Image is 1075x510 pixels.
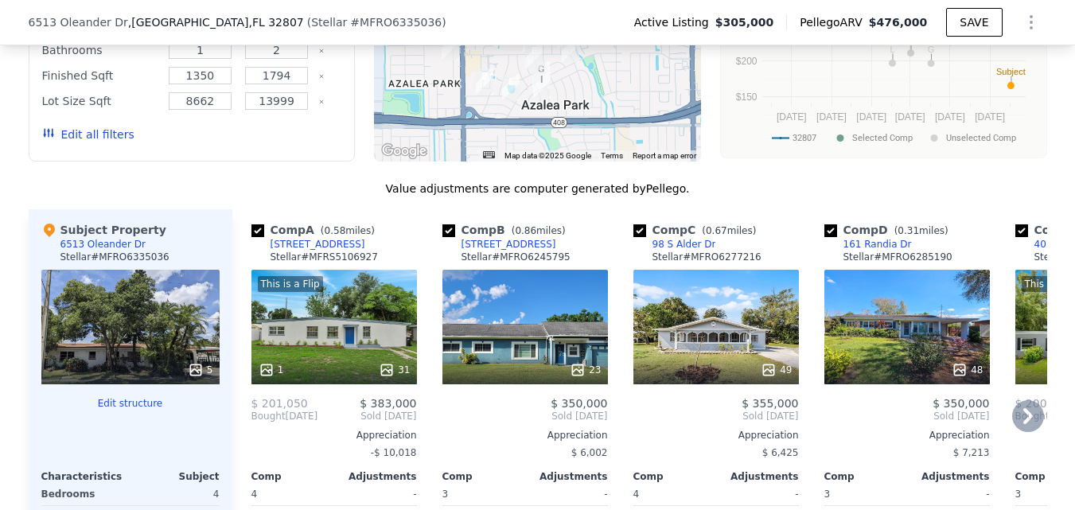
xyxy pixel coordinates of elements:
span: ( miles) [505,225,572,236]
text: Unselected Comp [946,133,1016,143]
div: [STREET_ADDRESS] [462,238,556,251]
div: Stellar # MFRO6285190 [843,251,952,263]
div: Subject [130,470,220,483]
div: Bathrooms [42,39,159,61]
div: 40 S Linden Dr [525,43,543,70]
div: Value adjustments are computer generated by Pellego . [29,181,1047,197]
div: Appreciation [633,429,799,442]
span: $ 200,000 [1015,397,1072,410]
div: Stellar # MFRO6335036 [60,251,169,263]
div: 1 [259,362,284,378]
span: 4 [633,489,640,500]
div: Adjustments [334,470,417,483]
div: 161 Randia Dr [843,238,912,251]
div: Stellar # MFRS5106927 [271,251,378,263]
div: Comp C [633,222,763,238]
button: Edit all filters [42,127,134,142]
a: 98 S Alder Dr [633,238,716,251]
a: [STREET_ADDRESS] [442,238,556,251]
span: $ 7,213 [953,447,990,458]
span: Stellar [311,16,347,29]
text: L [890,45,894,54]
span: 4 [251,489,258,500]
div: Characteristics [41,470,130,483]
div: - [910,483,990,505]
span: Sold [DATE] [633,410,799,422]
div: 4 [134,483,220,505]
button: Clear [318,73,325,80]
button: Keyboard shortcuts [483,151,494,158]
span: ( miles) [888,225,955,236]
div: Finished Sqft [42,64,159,87]
span: 0.31 [898,225,919,236]
a: Open this area in Google Maps (opens a new window) [378,141,430,162]
text: $200 [735,56,757,67]
div: 211 Lantana Dr [533,72,551,99]
span: Sold [DATE] [317,410,416,422]
button: Edit structure [41,397,220,410]
span: 6513 Oleander Dr [29,14,128,30]
button: Show Options [1015,6,1047,38]
div: Comp B [442,222,572,238]
span: 3 [442,489,449,500]
div: This is a Flip [258,276,323,292]
div: Appreciation [824,429,990,442]
text: G [927,45,934,54]
div: 49 [761,362,792,378]
div: [DATE] [251,410,318,422]
span: Sold [DATE] [824,410,990,422]
div: Stellar # MFRO6245795 [462,251,571,263]
div: 6513 Oleander Dr [60,238,146,251]
div: Stellar # MFRO6277216 [652,251,761,263]
span: 3 [1015,489,1022,500]
div: ( ) [307,14,446,30]
span: $ 6,425 [762,447,799,458]
div: Comp [251,470,334,483]
span: 0.86 [515,225,536,236]
span: # MFRO6335036 [350,16,442,29]
div: 98 S Alder Dr [562,36,579,63]
text: [DATE] [776,111,806,123]
span: $ 355,000 [742,397,798,410]
div: Adjustments [716,470,799,483]
div: Comp A [251,222,381,238]
button: Clear [318,48,325,54]
span: , FL 32807 [248,16,303,29]
div: - [528,483,608,505]
div: [STREET_ADDRESS] [271,238,365,251]
div: 5761 Dogwood Dr [476,68,493,95]
span: $ 350,000 [933,397,989,410]
a: Terms [601,151,623,160]
div: 98 S Alder Dr [652,238,716,251]
div: 48 [952,362,983,378]
span: ( miles) [695,225,762,236]
div: Comp [442,470,525,483]
span: $ 6,002 [571,447,608,458]
div: - [337,483,417,505]
span: $305,000 [715,14,774,30]
div: 23 [570,362,601,378]
div: Adjustments [907,470,990,483]
div: Appreciation [442,429,608,442]
span: $476,000 [869,16,928,29]
text: 32807 [793,133,816,143]
span: Sold [DATE] [442,410,608,422]
text: Subject [996,67,1026,76]
span: Pellego ARV [800,14,869,30]
span: ( miles) [314,225,381,236]
div: Appreciation [251,429,417,442]
div: Lot Size Sqft [42,90,159,112]
span: , [GEOGRAPHIC_DATA] [128,14,304,30]
span: -$ 10,018 [371,447,417,458]
div: Adjustments [525,470,608,483]
a: [STREET_ADDRESS] [251,238,365,251]
span: 0.67 [706,225,727,236]
a: 161 Randia Dr [824,238,912,251]
span: Map data ©2025 Google [504,151,591,160]
div: Bedrooms [41,483,127,505]
span: 3 [824,489,831,500]
text: $150 [735,91,757,103]
a: Report a map error [633,151,696,160]
span: $ 201,050 [251,397,308,410]
div: - [719,483,799,505]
